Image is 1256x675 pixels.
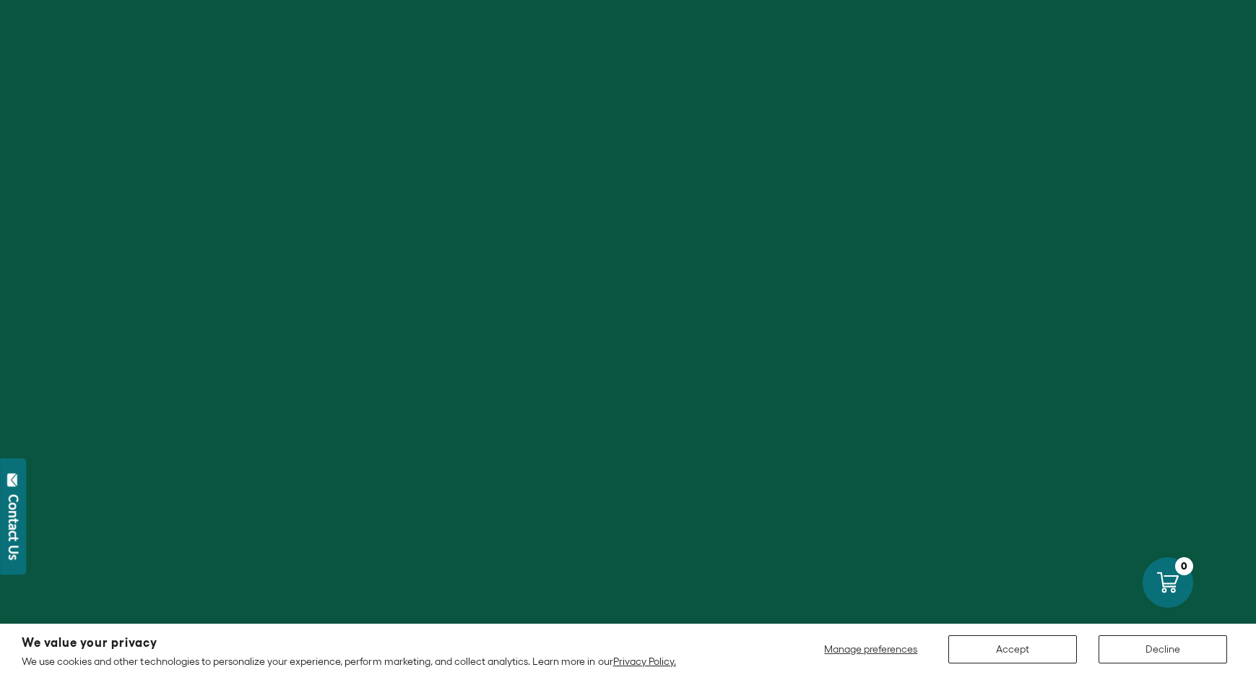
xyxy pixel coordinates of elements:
[613,655,676,667] a: Privacy Policy.
[1099,635,1227,663] button: Decline
[7,494,21,560] div: Contact Us
[824,643,917,655] span: Manage preferences
[948,635,1077,663] button: Accept
[815,635,927,663] button: Manage preferences
[22,655,676,668] p: We use cookies and other technologies to personalize your experience, perform marketing, and coll...
[1175,557,1193,575] div: 0
[22,637,676,649] h2: We value your privacy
